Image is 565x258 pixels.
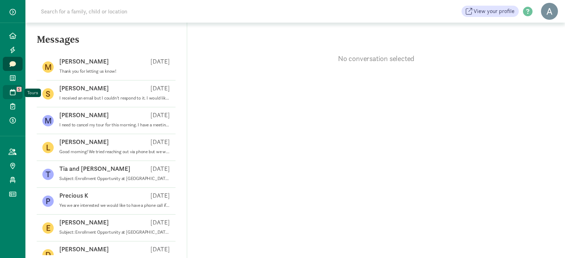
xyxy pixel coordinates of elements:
[59,191,88,200] p: Precious K
[59,245,109,253] p: [PERSON_NAME]
[59,164,130,173] p: Tia and [PERSON_NAME]
[150,111,170,119] p: [DATE]
[150,191,170,200] p: [DATE]
[59,176,170,181] p: Subject: Enrollment Opportunity at [GEOGRAPHIC_DATA] We are pleased to inform you that your name ...
[42,142,54,153] figure: L
[42,196,54,207] figure: P
[59,229,170,235] p: Subject: Enrollment Opportunity at [GEOGRAPHIC_DATA] We are pleased to inform you that your name ...
[59,84,109,92] p: [PERSON_NAME]
[150,138,170,146] p: [DATE]
[59,111,109,119] p: [PERSON_NAME]
[150,218,170,227] p: [DATE]
[150,245,170,253] p: [DATE]
[150,164,170,173] p: [DATE]
[150,84,170,92] p: [DATE]
[37,4,235,18] input: Search for a family, child or location
[59,149,170,155] p: Good morning! We tried reaching out via phone but we were unable to reach you. Are you still look...
[59,203,170,208] p: Yes we are interested we would like to have a phone call if possible to ask a few questions so we...
[462,6,519,17] a: View your profile
[42,115,54,126] figure: M
[25,34,187,51] h5: Messages
[42,169,54,180] figure: T
[59,95,170,101] p: I received an email but I couldn't respond to it. I would like to schedule a tour. You can respon...
[474,7,515,16] span: View your profile
[42,88,54,100] figure: S
[150,57,170,66] p: [DATE]
[42,61,54,73] figure: M
[59,138,109,146] p: [PERSON_NAME]
[59,122,170,128] p: I need to cancel my tour for this morning. I have a meeting I cant get out of.
[27,89,38,96] div: Tours
[59,218,109,227] p: [PERSON_NAME]
[59,68,170,74] p: Thank you for letting us know!
[42,222,54,234] figure: E
[17,87,22,92] span: 5
[59,57,109,66] p: [PERSON_NAME]
[187,54,565,64] p: No conversation selected
[3,85,23,99] a: 5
